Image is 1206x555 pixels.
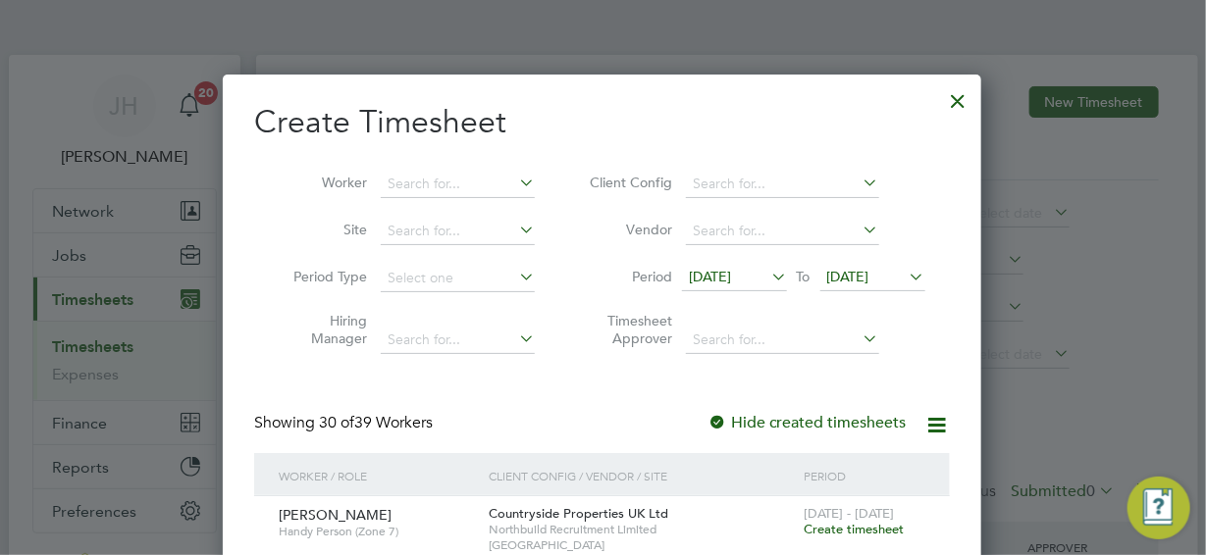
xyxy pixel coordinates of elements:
[319,413,354,432] span: 30 of
[489,537,794,553] span: [GEOGRAPHIC_DATA]
[804,505,894,522] span: [DATE] - [DATE]
[584,221,672,238] label: Vendor
[489,522,794,537] span: Northbuild Recruitment Limited
[254,413,437,433] div: Showing
[381,265,535,292] input: Select one
[584,268,672,285] label: Period
[489,505,668,522] span: Countryside Properties UK Ltd
[708,413,907,432] label: Hide created timesheets
[791,264,816,289] span: To
[279,506,392,524] span: [PERSON_NAME]
[689,268,731,285] span: [DATE]
[827,268,869,285] span: [DATE]
[799,453,930,498] div: Period
[686,171,879,198] input: Search for...
[686,218,879,245] input: Search for...
[254,102,950,143] h2: Create Timesheet
[279,312,367,347] label: Hiring Manager
[274,453,484,498] div: Worker / Role
[381,171,535,198] input: Search for...
[484,453,799,498] div: Client Config / Vendor / Site
[1127,477,1190,539] button: Engage Resource Center
[804,521,904,537] span: Create timesheet
[319,413,433,432] span: 39 Workers
[279,524,474,539] span: Handy Person (Zone 7)
[279,268,367,285] label: Period Type
[686,327,879,354] input: Search for...
[584,174,672,191] label: Client Config
[279,221,367,238] label: Site
[381,327,535,354] input: Search for...
[381,218,535,245] input: Search for...
[584,312,672,347] label: Timesheet Approver
[279,174,367,191] label: Worker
